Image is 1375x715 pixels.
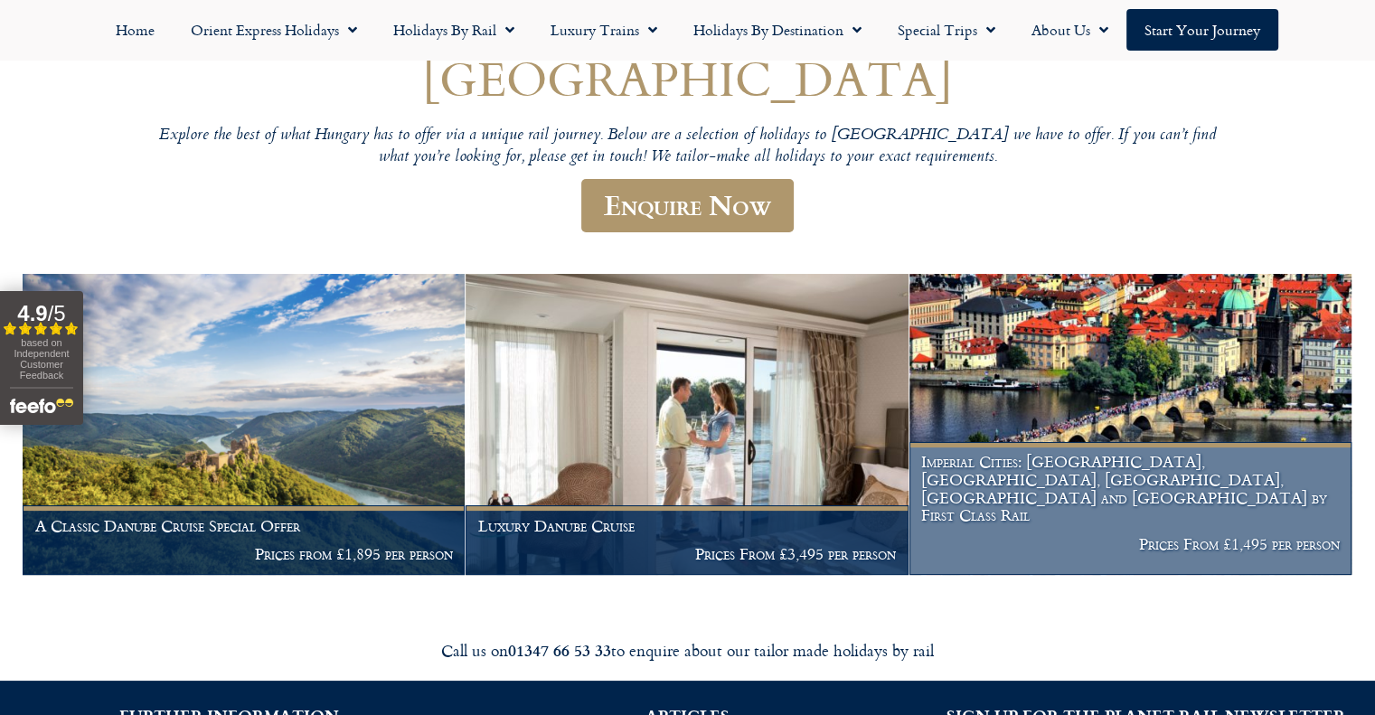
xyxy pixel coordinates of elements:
[146,52,1230,105] h1: [GEOGRAPHIC_DATA]
[375,9,532,51] a: Holidays by Rail
[921,535,1339,553] p: Prices From £1,495 per person
[98,9,173,51] a: Home
[675,9,880,51] a: Holidays by Destination
[1013,9,1126,51] a: About Us
[9,9,1366,51] nav: Menu
[532,9,675,51] a: Luxury Trains
[921,453,1339,524] h1: Imperial Cities: [GEOGRAPHIC_DATA], [GEOGRAPHIC_DATA], [GEOGRAPHIC_DATA], [GEOGRAPHIC_DATA] and [...
[23,274,466,576] a: A Classic Danube Cruise Special Offer Prices from £1,895 per person
[478,517,896,535] h1: Luxury Danube Cruise
[581,179,794,232] a: Enquire Now
[146,126,1230,168] p: Explore the best of what Hungary has to offer via a unique rail journey. Below are a selection of...
[909,274,1352,576] a: Imperial Cities: [GEOGRAPHIC_DATA], [GEOGRAPHIC_DATA], [GEOGRAPHIC_DATA], [GEOGRAPHIC_DATA] and [...
[1126,9,1278,51] a: Start your Journey
[35,517,453,535] h1: A Classic Danube Cruise Special Offer
[478,545,896,563] p: Prices From £3,495 per person
[466,274,909,576] a: Luxury Danube Cruise Prices From £3,495 per person
[182,640,1194,661] div: Call us on to enquire about our tailor made holidays by rail
[35,545,453,563] p: Prices from £1,895 per person
[880,9,1013,51] a: Special Trips
[173,9,375,51] a: Orient Express Holidays
[508,638,611,662] strong: 01347 66 53 33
